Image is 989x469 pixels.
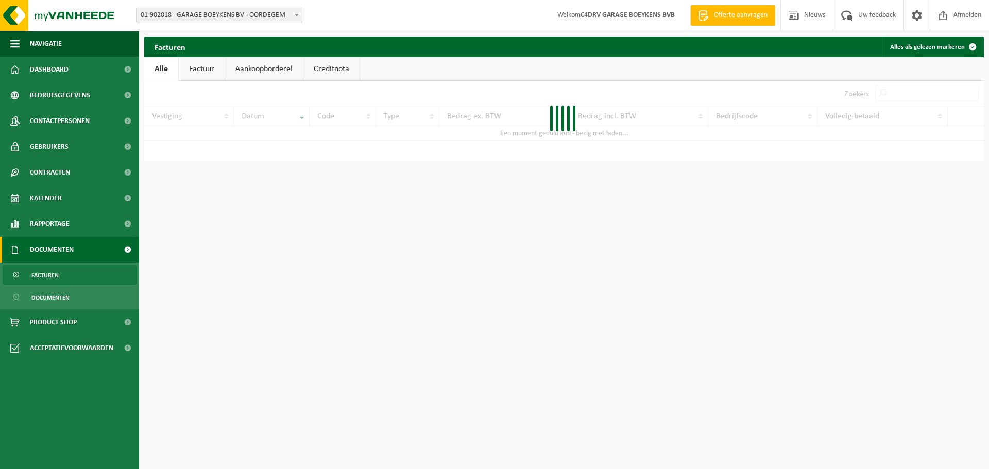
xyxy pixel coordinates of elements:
[30,185,62,211] span: Kalender
[144,37,196,57] h2: Facturen
[31,266,59,285] span: Facturen
[30,82,90,108] span: Bedrijfsgegevens
[711,10,770,21] span: Offerte aanvragen
[137,8,302,23] span: 01-902018 - GARAGE BOEYKENS BV - OORDEGEM
[3,287,137,307] a: Documenten
[690,5,775,26] a: Offerte aanvragen
[30,160,70,185] span: Contracten
[30,57,69,82] span: Dashboard
[144,57,178,81] a: Alle
[30,237,74,263] span: Documenten
[30,134,69,160] span: Gebruikers
[30,309,77,335] span: Product Shop
[179,57,225,81] a: Factuur
[136,8,302,23] span: 01-902018 - GARAGE BOEYKENS BV - OORDEGEM
[3,265,137,285] a: Facturen
[225,57,303,81] a: Aankoopborderel
[882,37,983,57] button: Alles als gelezen markeren
[303,57,360,81] a: Creditnota
[581,11,675,19] strong: C4DRV GARAGE BOEYKENS BVB
[31,288,70,307] span: Documenten
[30,31,62,57] span: Navigatie
[30,108,90,134] span: Contactpersonen
[30,335,113,361] span: Acceptatievoorwaarden
[30,211,70,237] span: Rapportage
